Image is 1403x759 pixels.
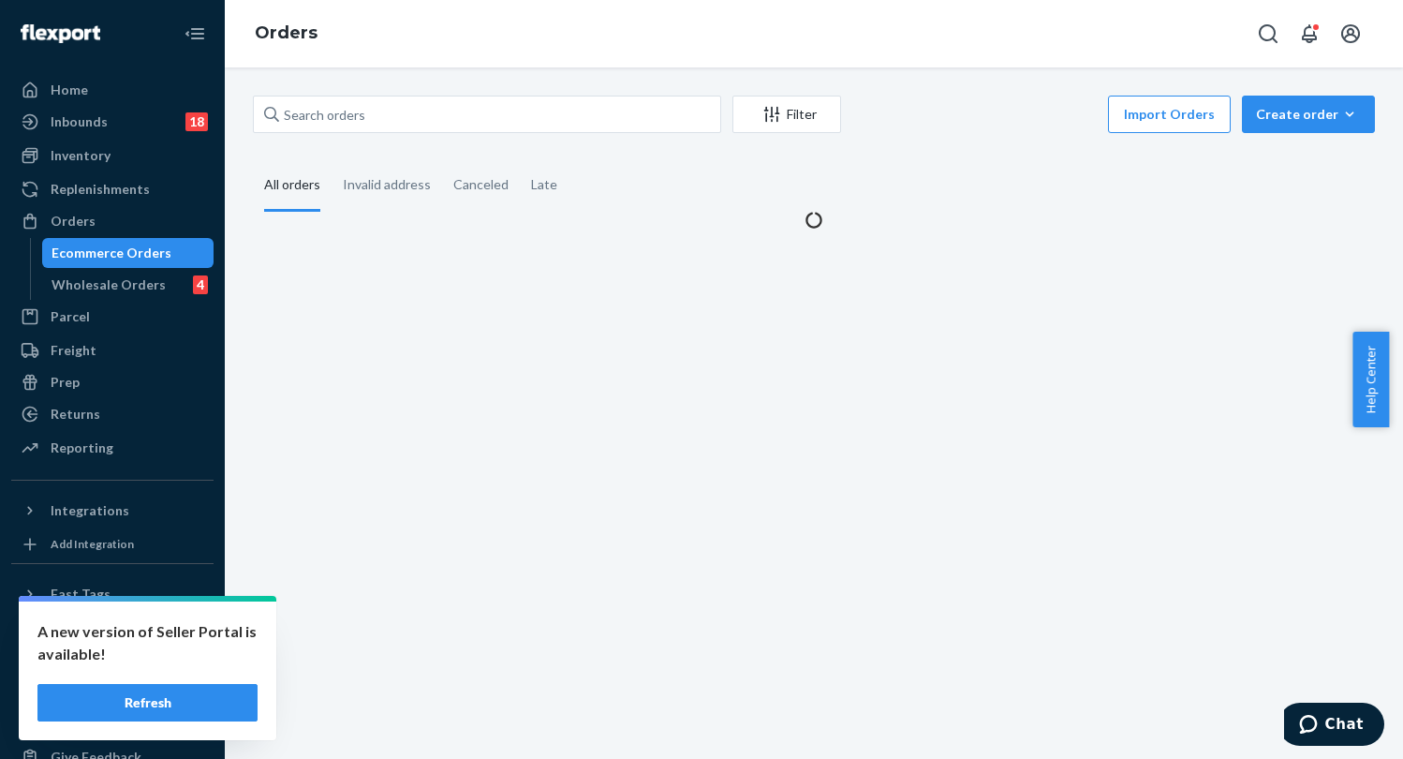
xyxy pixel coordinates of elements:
a: Help Center [11,710,214,740]
a: Orders [255,22,318,43]
a: Wholesale Orders4 [42,270,214,300]
div: Prep [51,373,80,392]
div: Ecommerce Orders [52,244,171,262]
a: Freight [11,335,214,365]
a: Add Fast Tag [11,617,214,639]
div: Late [531,160,557,209]
button: Talk to Support [11,678,214,708]
ol: breadcrumbs [240,7,332,61]
div: Create order [1256,105,1361,124]
div: Home [51,81,88,99]
img: Flexport logo [21,24,100,43]
div: 4 [193,275,208,294]
a: Orders [11,206,214,236]
button: Refresh [37,684,258,722]
a: Returns [11,399,214,429]
button: Import Orders [1108,96,1231,133]
div: Filter [733,105,840,124]
a: Prep [11,367,214,397]
a: Inventory [11,141,214,171]
div: Replenishments [51,180,150,199]
button: Integrations [11,496,214,526]
a: Add Integration [11,533,214,556]
a: Replenishments [11,174,214,204]
a: Reporting [11,433,214,463]
div: Orders [51,212,96,231]
div: All orders [264,160,320,212]
input: Search orders [253,96,721,133]
div: Reporting [51,439,113,457]
a: Home [11,75,214,105]
div: Freight [51,341,96,360]
a: Settings [11,647,214,677]
div: Inbounds [51,112,108,131]
p: A new version of Seller Portal is available! [37,620,258,665]
div: Add Integration [51,536,134,552]
a: Ecommerce Orders [42,238,214,268]
button: Fast Tags [11,579,214,609]
a: Parcel [11,302,214,332]
div: Parcel [51,307,90,326]
button: Open account menu [1332,15,1369,52]
div: Invalid address [343,160,431,209]
button: Help Center [1352,332,1389,427]
div: Inventory [51,146,111,165]
button: Close Navigation [176,15,214,52]
button: Filter [732,96,841,133]
a: Inbounds18 [11,107,214,137]
div: Wholesale Orders [52,275,166,294]
div: Fast Tags [51,585,111,603]
iframe: Opens a widget where you can chat to one of our agents [1284,703,1384,750]
button: Open notifications [1291,15,1328,52]
button: Create order [1242,96,1375,133]
div: Integrations [51,501,129,520]
div: Returns [51,405,100,424]
div: 18 [185,112,208,131]
div: Canceled [453,160,509,209]
button: Open Search Box [1249,15,1287,52]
